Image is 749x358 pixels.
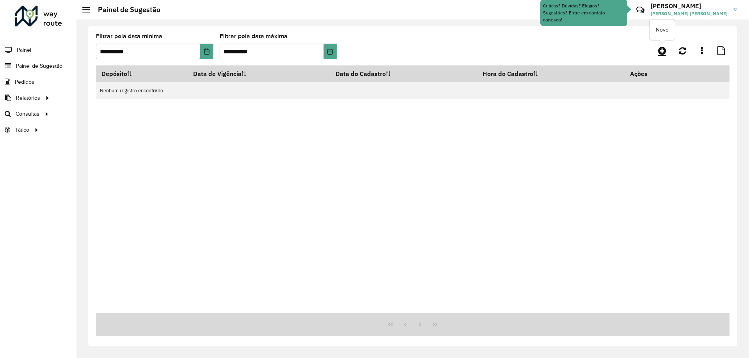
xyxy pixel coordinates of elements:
[16,94,40,102] span: Relatórios
[188,65,330,82] th: Data de Vigência
[17,46,31,54] span: Painel
[96,32,162,41] label: Filtrar pela data mínima
[15,78,34,86] span: Pedidos
[16,62,62,70] span: Painel de Sugestão
[200,44,213,59] button: Choose Date
[96,65,188,82] th: Depósito
[651,10,728,17] span: [PERSON_NAME] [PERSON_NAME]
[90,5,160,14] h2: Painel de Sugestão
[650,19,675,40] div: Novo
[632,2,649,18] a: Contato Rápido
[625,65,671,82] th: Ações
[96,82,729,99] td: Nenhum registro encontrado
[651,2,728,10] h3: [PERSON_NAME]
[16,110,39,118] span: Consultas
[330,65,477,82] th: Data do Cadastro
[477,65,625,82] th: Hora do Cadastro
[220,32,288,41] label: Filtrar pela data máxima
[15,126,29,134] span: Tático
[324,44,337,59] button: Choose Date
